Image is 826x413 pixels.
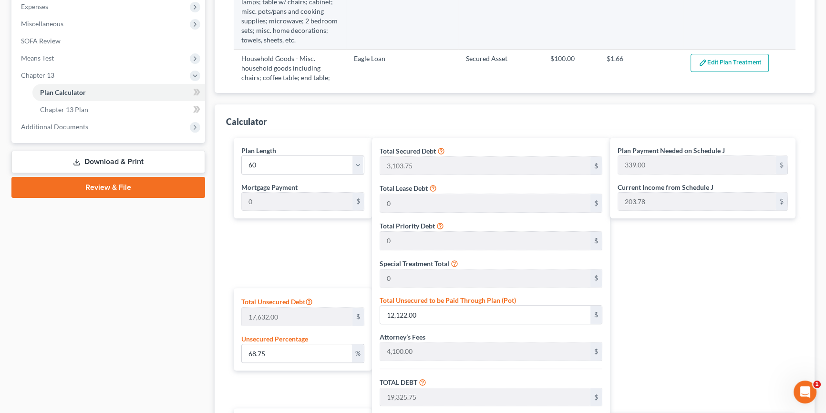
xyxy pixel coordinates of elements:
[380,306,590,324] input: 0.00
[242,344,352,362] input: 0.00
[21,71,54,79] span: Chapter 13
[21,2,48,10] span: Expenses
[32,84,205,101] a: Plan Calculator
[618,193,776,211] input: 0.00
[380,342,590,361] input: 0.00
[241,145,276,155] label: Plan Length
[21,37,61,45] span: SOFA Review
[599,50,683,134] td: $1.66
[380,258,449,268] label: Special Treatment Total
[590,157,602,175] div: $
[380,377,417,387] label: TOTAL DEBT
[242,308,352,326] input: 0.00
[380,194,590,212] input: 0.00
[776,193,787,211] div: $
[590,269,602,288] div: $
[242,193,352,211] input: 0.00
[380,295,516,305] label: Total Unsecured to be Paid Through Plan (Pot)
[234,50,346,134] td: Household Goods - Misc. household goods including chairs; coffee table; end table; lamps; table w...
[380,332,425,342] label: Attorney’s Fees
[352,308,364,326] div: $
[380,183,428,193] label: Total Lease Debt
[11,177,205,198] a: Review & File
[346,50,459,134] td: Eagle Loan
[21,20,63,28] span: Miscellaneous
[380,157,590,175] input: 0.00
[458,50,543,134] td: Secured Asset
[380,146,436,156] label: Total Secured Debt
[13,32,205,50] a: SOFA Review
[590,342,602,361] div: $
[543,50,599,134] td: $100.00
[21,54,54,62] span: Means Test
[241,296,313,307] label: Total Unsecured Debt
[32,101,205,118] a: Chapter 13 Plan
[813,381,821,388] span: 1
[352,344,364,362] div: %
[590,388,602,406] div: $
[11,151,205,173] a: Download & Print
[618,182,713,192] label: Current Income from Schedule J
[21,123,88,131] span: Additional Documents
[40,88,86,96] span: Plan Calculator
[691,54,769,72] button: Edit Plan Treatment
[618,156,776,174] input: 0.00
[380,269,590,288] input: 0.00
[590,194,602,212] div: $
[241,182,298,192] label: Mortgage Payment
[590,232,602,250] div: $
[776,156,787,174] div: $
[618,145,725,155] label: Plan Payment Needed on Schedule J
[380,221,435,231] label: Total Priority Debt
[699,59,707,67] img: edit-pencil-c1479a1de80d8dea1e2430c2f745a3c6a07e9d7aa2eeffe225670001d78357a8.svg
[380,232,590,250] input: 0.00
[794,381,816,403] iframe: Intercom live chat
[241,334,308,344] label: Unsecured Percentage
[380,388,590,406] input: 0.00
[40,105,88,114] span: Chapter 13 Plan
[590,306,602,324] div: $
[352,193,364,211] div: $
[226,116,267,127] div: Calculator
